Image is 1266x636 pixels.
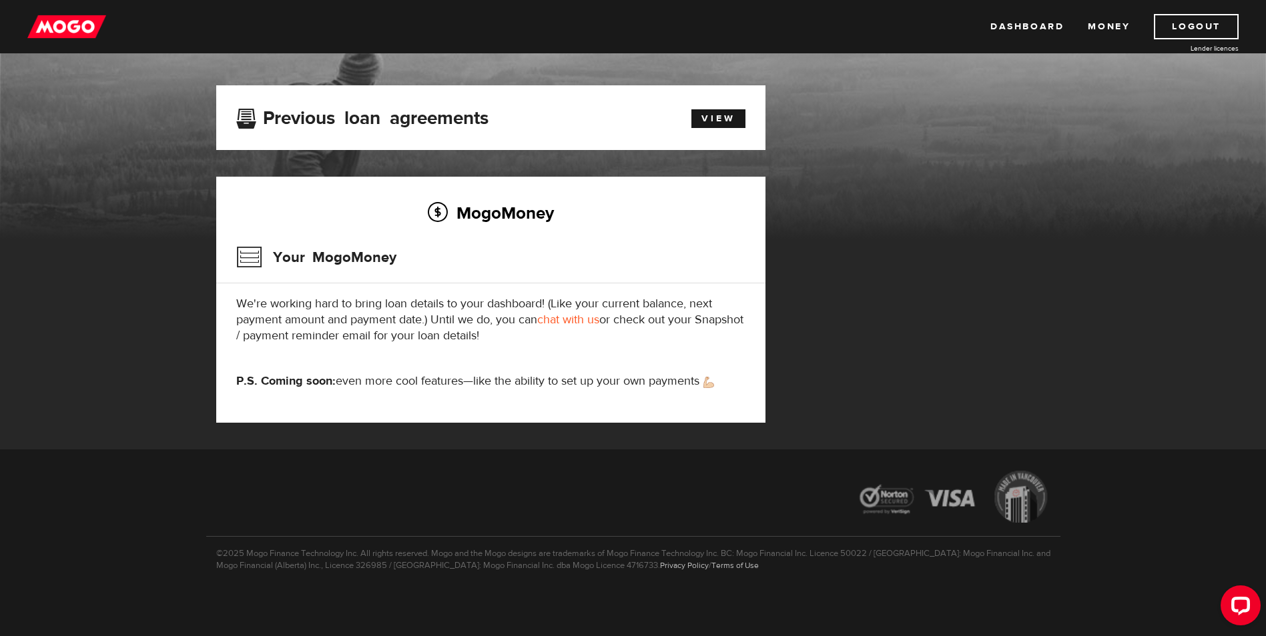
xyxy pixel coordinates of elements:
a: Lender licences [1139,43,1239,53]
h3: Previous loan agreements [236,107,489,125]
a: Logout [1154,14,1239,39]
img: mogo_logo-11ee424be714fa7cbb0f0f49df9e16ec.png [27,14,106,39]
img: legal-icons-92a2ffecb4d32d839781d1b4e4802d7b.png [847,461,1060,536]
p: ©2025 Mogo Finance Technology Inc. All rights reserved. Mogo and the Mogo designs are trademarks ... [206,536,1060,571]
a: Dashboard [990,14,1064,39]
h2: MogoMoney [236,199,745,227]
a: Money [1088,14,1130,39]
h1: MogoMoney [216,27,1050,55]
iframe: LiveChat chat widget [1210,580,1266,636]
p: We're working hard to bring loan details to your dashboard! (Like your current balance, next paym... [236,296,745,344]
a: Privacy Policy [660,560,709,571]
p: even more cool features—like the ability to set up your own payments [236,373,745,389]
a: Terms of Use [711,560,759,571]
a: chat with us [537,312,599,327]
a: View [691,109,745,128]
h3: Your MogoMoney [236,240,396,275]
img: strong arm emoji [703,377,714,388]
strong: P.S. Coming soon: [236,373,336,389]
